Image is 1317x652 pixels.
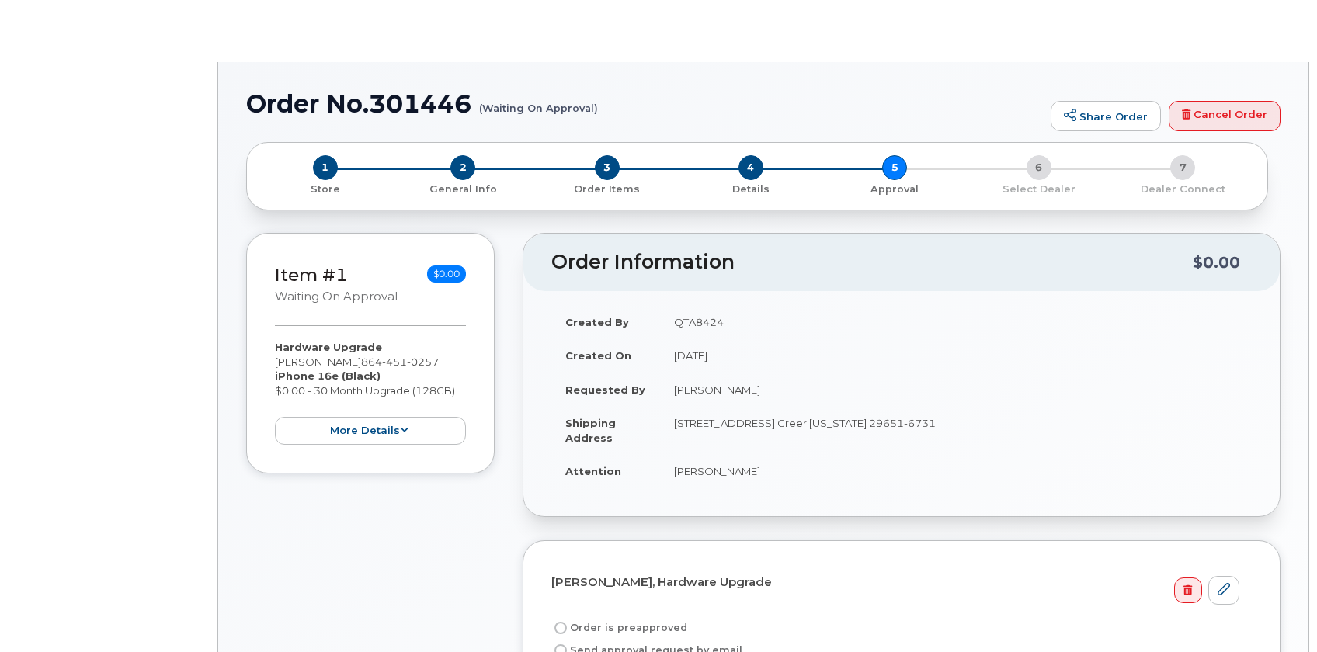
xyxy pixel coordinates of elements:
input: Order is preapproved [554,622,567,634]
span: 451 [382,355,407,368]
a: Share Order [1051,101,1161,132]
td: [PERSON_NAME] [660,373,1252,407]
span: $0.00 [427,265,466,283]
strong: Requested By [565,383,645,396]
span: 1 [313,155,338,180]
div: $0.00 [1193,248,1240,277]
strong: Shipping Address [565,417,616,444]
p: Details [685,182,816,196]
span: 2 [450,155,475,180]
strong: Hardware Upgrade [275,341,382,353]
a: 2 General Info [391,180,534,196]
strong: Attention [565,465,621,477]
h1: Order No.301446 [246,90,1043,117]
span: 3 [595,155,620,180]
td: [STREET_ADDRESS] Greer [US_STATE] 29651-6731 [660,406,1252,454]
td: [DATE] [660,338,1252,373]
span: 0257 [407,355,439,368]
label: Order is preapproved [551,619,687,637]
span: 4 [738,155,763,180]
p: Order Items [541,182,672,196]
a: 4 Details [679,180,822,196]
p: General Info [397,182,528,196]
h4: [PERSON_NAME], Hardware Upgrade [551,576,1239,589]
td: QTA8424 [660,305,1252,339]
p: Store [266,182,384,196]
td: [PERSON_NAME] [660,454,1252,488]
div: [PERSON_NAME] $0.00 - 30 Month Upgrade (128GB) [275,340,466,445]
small: (Waiting On Approval) [479,90,598,114]
span: 864 [361,355,439,368]
a: 1 Store [259,180,391,196]
button: more details [275,417,466,446]
a: Cancel Order [1169,101,1281,132]
a: 3 Order Items [535,180,679,196]
small: Waiting On Approval [275,290,398,303]
h2: Order Information [551,251,1193,273]
a: Item #1 [275,264,348,286]
strong: iPhone 16e (Black) [275,369,381,382]
strong: Created On [565,349,631,362]
strong: Created By [565,316,629,328]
